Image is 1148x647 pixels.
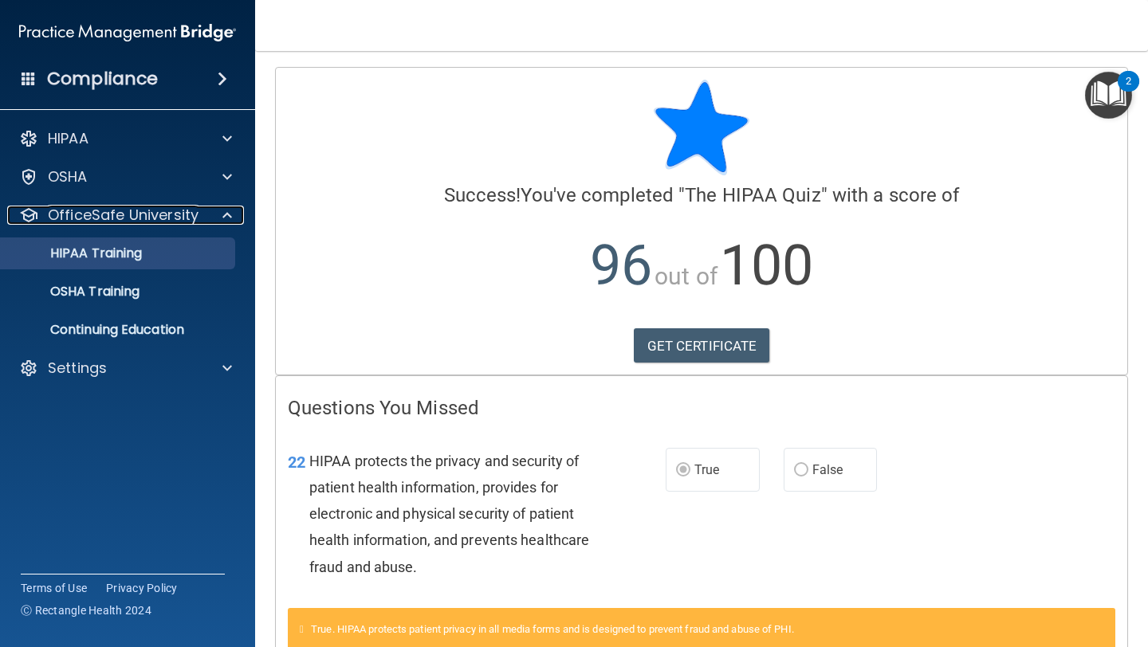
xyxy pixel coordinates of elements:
[19,129,232,148] a: HIPAA
[288,398,1115,418] h4: Questions You Missed
[685,184,820,206] span: The HIPAA Quiz
[48,206,199,225] p: OfficeSafe University
[694,462,719,477] span: True
[1126,81,1131,102] div: 2
[654,80,749,175] img: blue-star-rounded.9d042014.png
[21,602,151,618] span: Ⓒ Rectangle Health 2024
[720,233,813,298] span: 100
[812,462,843,477] span: False
[794,465,808,476] input: False
[21,580,87,596] a: Terms of Use
[676,465,690,476] input: True
[10,284,140,300] p: OSHA Training
[10,245,142,261] p: HIPAA Training
[19,359,232,378] a: Settings
[309,453,589,575] span: HIPAA protects the privacy and security of patient health information, provides for electronic an...
[288,185,1115,206] h4: You've completed " " with a score of
[106,580,178,596] a: Privacy Policy
[288,453,305,472] span: 22
[10,322,228,338] p: Continuing Education
[19,17,236,49] img: PMB logo
[655,262,717,290] span: out of
[590,233,652,298] span: 96
[19,167,232,186] a: OSHA
[19,206,232,225] a: OfficeSafe University
[444,184,521,206] span: Success!
[47,68,158,90] h4: Compliance
[1085,72,1132,119] button: Open Resource Center, 2 new notifications
[634,328,770,363] a: GET CERTIFICATE
[48,129,88,148] p: HIPAA
[311,623,794,635] span: True. HIPAA protects patient privacy in all media forms and is designed to prevent fraud and abus...
[48,167,88,186] p: OSHA
[48,359,107,378] p: Settings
